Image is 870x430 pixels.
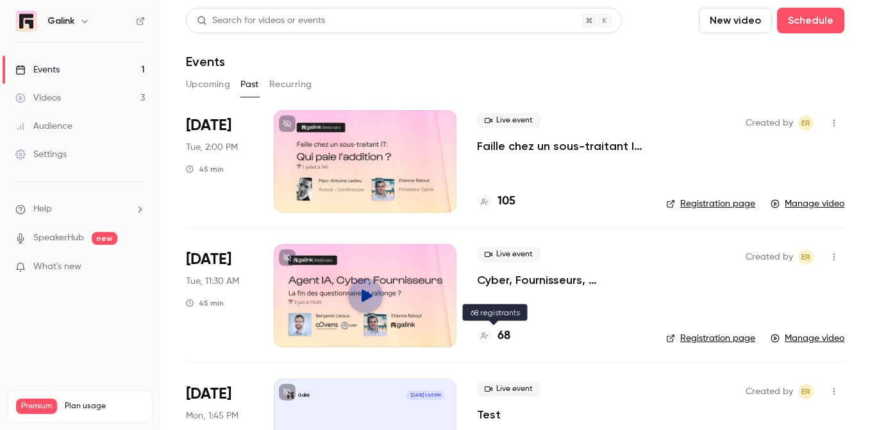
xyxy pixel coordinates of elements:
[498,327,510,345] h4: 68
[666,332,755,345] a: Registration page
[477,407,501,422] a: Test
[16,11,37,31] img: Galink
[130,261,145,273] iframe: Noticeable Trigger
[15,203,145,216] li: help-dropdown-opener
[186,384,231,404] span: [DATE]
[186,141,238,154] span: Tue, 2:00 PM
[33,260,81,274] span: What's new
[47,15,74,28] h6: Galink
[186,110,253,213] div: Jul 1 Tue, 2:00 PM (Europe/Paris)
[477,381,540,397] span: Live event
[298,392,310,399] p: Galink
[771,197,844,210] a: Manage video
[65,401,144,411] span: Plan usage
[15,148,67,161] div: Settings
[186,249,231,270] span: [DATE]
[406,391,444,400] span: [DATE] 1:45 PM
[240,74,259,95] button: Past
[777,8,844,33] button: Schedule
[801,115,810,131] span: ER
[746,249,793,265] span: Created by
[186,275,239,288] span: Tue, 11:30 AM
[186,115,231,136] span: [DATE]
[771,332,844,345] a: Manage video
[33,203,52,216] span: Help
[477,113,540,128] span: Live event
[666,197,755,210] a: Registration page
[477,272,646,288] a: Cyber, Fournisseurs, [GEOGRAPHIC_DATA] : la fin des questionnaires à rallonge ?
[186,244,253,347] div: Jun 3 Tue, 11:30 AM (Europe/Paris)
[197,14,325,28] div: Search for videos or events
[798,115,814,131] span: Etienne Retout
[699,8,772,33] button: New video
[186,74,230,95] button: Upcoming
[16,399,57,414] span: Premium
[186,298,224,308] div: 45 min
[801,384,810,399] span: ER
[798,384,814,399] span: Etienne Retout
[477,138,646,154] a: Faille chez un sous-traitant IT : qui paie l’addition ?
[801,249,810,265] span: ER
[33,231,84,245] a: SpeakerHub
[477,247,540,262] span: Live event
[186,54,225,69] h1: Events
[15,63,60,76] div: Events
[477,193,515,210] a: 105
[15,120,72,133] div: Audience
[92,232,117,245] span: new
[15,92,61,104] div: Videos
[269,74,312,95] button: Recurring
[186,409,238,422] span: Mon, 1:45 PM
[186,164,224,174] div: 45 min
[498,193,515,210] h4: 105
[477,327,510,345] a: 68
[746,115,793,131] span: Created by
[798,249,814,265] span: Etienne Retout
[746,384,793,399] span: Created by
